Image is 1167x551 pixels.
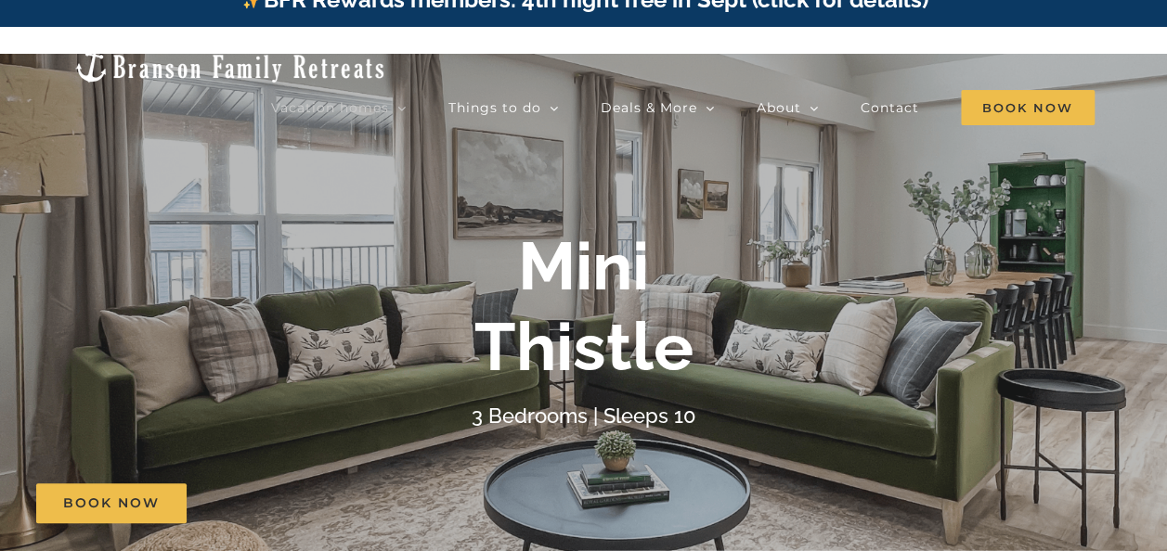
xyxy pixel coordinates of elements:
[448,101,541,114] span: Things to do
[601,89,715,126] a: Deals & More
[474,226,694,385] b: Mini Thistle
[961,90,1095,125] span: Book Now
[271,101,389,114] span: Vacation homes
[472,404,696,428] h4: 3 Bedrooms | Sleeps 10
[757,101,801,114] span: About
[63,495,160,511] span: Book Now
[861,101,919,114] span: Contact
[448,89,559,126] a: Things to do
[271,89,407,126] a: Vacation homes
[271,89,1095,126] nav: Main Menu
[72,43,387,84] img: Branson Family Retreats Logo
[601,101,697,114] span: Deals & More
[36,483,187,523] a: Book Now
[861,89,919,126] a: Contact
[757,89,819,126] a: About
